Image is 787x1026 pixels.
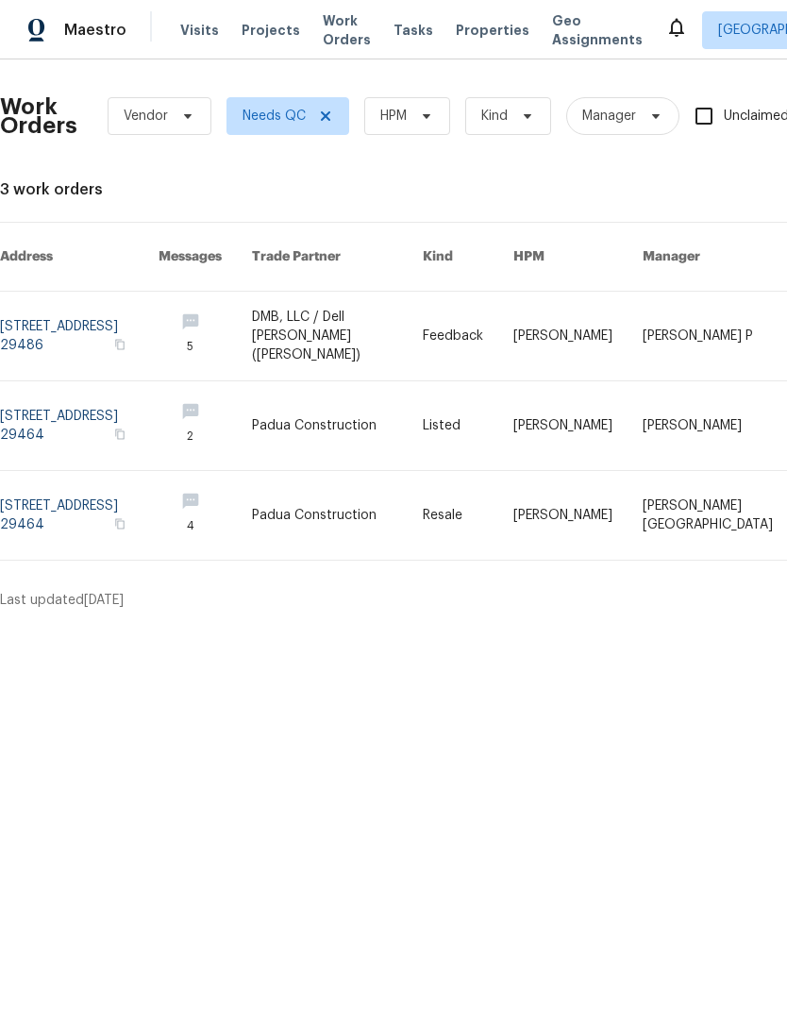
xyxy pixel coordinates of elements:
[180,21,219,40] span: Visits
[498,223,628,292] th: HPM
[456,21,529,40] span: Properties
[111,426,128,443] button: Copy Address
[552,11,643,49] span: Geo Assignments
[408,223,498,292] th: Kind
[64,21,126,40] span: Maestro
[498,471,628,561] td: [PERSON_NAME]
[84,594,124,607] span: [DATE]
[111,515,128,532] button: Copy Address
[237,223,408,292] th: Trade Partner
[380,107,407,126] span: HPM
[498,292,628,381] td: [PERSON_NAME]
[481,107,508,126] span: Kind
[237,471,408,561] td: Padua Construction
[408,381,498,471] td: Listed
[237,381,408,471] td: Padua Construction
[111,336,128,353] button: Copy Address
[323,11,371,49] span: Work Orders
[242,21,300,40] span: Projects
[408,292,498,381] td: Feedback
[498,381,628,471] td: [PERSON_NAME]
[243,107,306,126] span: Needs QC
[237,292,408,381] td: DMB, LLC / Dell [PERSON_NAME] ([PERSON_NAME])
[143,223,237,292] th: Messages
[124,107,168,126] span: Vendor
[393,24,433,37] span: Tasks
[582,107,636,126] span: Manager
[408,471,498,561] td: Resale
